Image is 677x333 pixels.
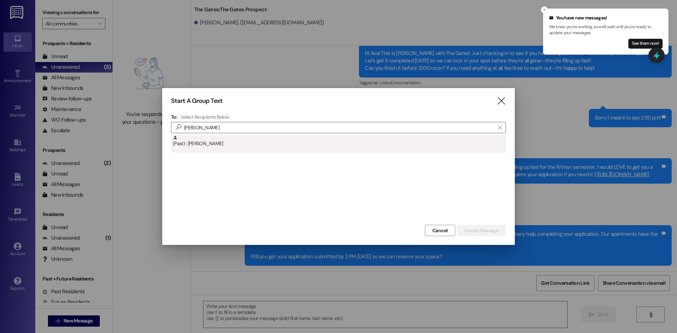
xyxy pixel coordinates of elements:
[173,124,184,131] i: 
[628,39,663,49] button: See them now!
[173,135,506,147] div: (Past) : [PERSON_NAME]
[184,123,494,132] input: Search for any contact or apartment
[425,225,455,236] button: Cancel
[541,6,548,13] button: Close toast
[181,114,229,120] h4: Select Recipients Below
[457,225,506,236] button: Create Message
[549,24,663,36] p: We know you're working, so we'll wait until you're ready to update your messages.
[549,14,663,21] div: You have new messages!
[496,97,506,105] i: 
[171,135,506,153] div: (Past) : [PERSON_NAME]
[464,227,499,234] span: Create Message
[432,227,448,234] span: Cancel
[171,114,177,120] h3: To:
[494,122,506,133] button: Clear text
[498,125,502,130] i: 
[171,97,222,105] h3: Start A Group Text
